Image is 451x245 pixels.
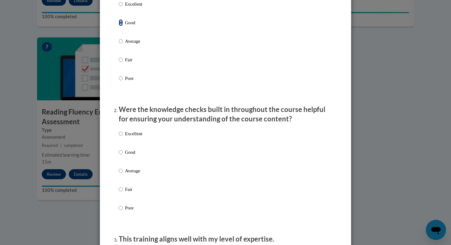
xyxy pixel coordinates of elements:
[125,75,142,82] p: Poor
[119,19,123,26] input: Good
[119,167,123,174] input: Average
[119,186,123,193] input: Fair
[119,1,123,8] input: Excellent
[119,38,123,45] input: Average
[119,75,123,82] input: Poor
[125,38,142,45] p: Average
[119,204,123,211] input: Poor
[125,1,142,8] p: Excellent
[119,130,123,137] input: Excellent
[125,19,142,26] p: Good
[125,204,142,211] p: Poor
[125,149,142,156] p: Good
[119,234,332,244] p: This training aligns well with my level of expertise.
[119,56,123,63] input: Fair
[125,186,142,193] p: Fair
[125,167,142,174] p: Average
[125,56,142,63] p: Fair
[119,105,332,124] p: Were the knowledge checks built in throughout the course helpful for ensuring your understanding ...
[125,130,142,137] p: Excellent
[119,149,123,156] input: Good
